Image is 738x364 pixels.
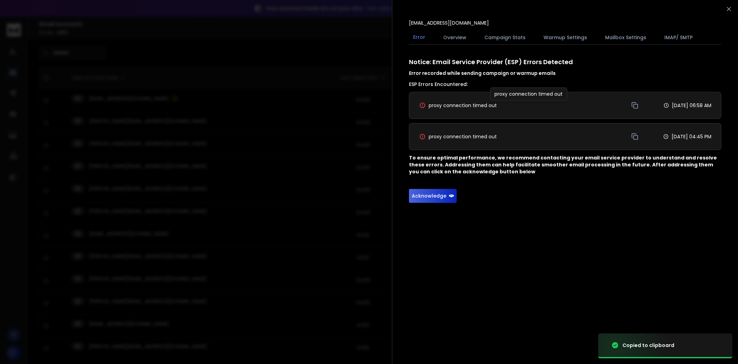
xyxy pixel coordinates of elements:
[601,30,650,45] button: Mailbox Settings
[409,19,489,26] p: [EMAIL_ADDRESS][DOMAIN_NAME]
[409,189,457,203] button: Acknowledge
[622,342,674,349] div: Copied to clipboard
[660,30,697,45] button: IMAP/ SMTP
[429,133,497,140] span: proxy connection timed out
[672,133,711,140] p: [DATE] 04:45 PM
[409,154,721,175] p: To ensure optimal performance, we recommend contacting your email service provider to understand ...
[409,29,429,45] button: Error
[672,102,711,109] p: [DATE] 06:58 AM
[539,30,591,45] button: Warmup Settings
[429,102,497,109] span: proxy connection timed out
[409,70,721,77] h4: Error recorded while sending campaign or warmup emails
[439,30,471,45] button: Overview
[490,87,567,101] div: proxy connection timed out
[480,30,530,45] button: Campaign Stats
[409,81,721,88] h3: ESP Errors Encountered:
[409,57,721,77] h1: Notice: Email Service Provider (ESP) Errors Detected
